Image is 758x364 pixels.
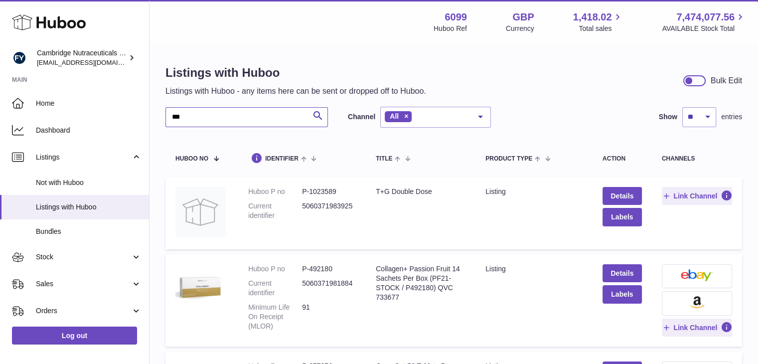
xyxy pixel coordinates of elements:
div: Bulk Edit [711,75,742,86]
button: Labels [603,208,642,226]
img: Collagen+ Passion Fruit 14 Sachets Per Box (PF21-STOCK / P492180) QVC 733677 [175,264,225,314]
span: Listings [36,153,131,162]
a: Details [603,187,642,205]
a: 7,474,077.56 AVAILABLE Stock Total [662,10,746,33]
dd: 5060371983925 [302,201,356,220]
button: Link Channel [662,319,732,337]
dt: Current identifier [248,201,302,220]
span: Dashboard [36,126,142,135]
dt: Current identifier [248,279,302,298]
span: identifier [265,156,299,162]
span: Total sales [579,24,623,33]
div: Cambridge Nutraceuticals Ltd [37,48,127,67]
strong: GBP [512,10,534,24]
label: Show [659,112,677,122]
span: Orders [36,306,131,316]
dt: Minimum Life On Receipt (MLOR) [248,303,302,331]
dd: 91 [302,303,356,331]
div: T+G Double Dose [376,187,465,196]
dd: P-1023589 [302,187,356,196]
strong: 6099 [445,10,467,24]
a: Details [603,264,642,282]
span: Sales [36,279,131,289]
dt: Huboo P no [248,187,302,196]
span: Bundles [36,227,142,236]
span: Home [36,99,142,108]
span: Product Type [485,156,532,162]
span: Huboo no [175,156,208,162]
dd: 5060371981884 [302,279,356,298]
div: Collagen+ Passion Fruit 14 Sachets Per Box (PF21-STOCK / P492180) QVC 733677 [376,264,465,302]
span: Link Channel [673,191,717,200]
p: Listings with Huboo - any items here can be sent or dropped off to Huboo. [165,86,426,97]
div: listing [485,187,583,196]
a: 1,418.02 Total sales [573,10,623,33]
span: All [390,112,399,120]
div: Huboo Ref [434,24,467,33]
span: AVAILABLE Stock Total [662,24,746,33]
span: entries [721,112,742,122]
div: listing [485,264,583,274]
a: Log out [12,327,137,345]
span: 1,418.02 [573,10,612,24]
h1: Listings with Huboo [165,65,426,81]
img: amazon-small.png [690,296,704,308]
span: Listings with Huboo [36,202,142,212]
img: ebay-small.png [681,269,714,281]
label: Channel [348,112,375,122]
span: [EMAIL_ADDRESS][DOMAIN_NAME] [37,58,147,66]
button: Link Channel [662,187,732,205]
div: Currency [506,24,534,33]
dt: Huboo P no [248,264,302,274]
dd: P-492180 [302,264,356,274]
span: Link Channel [673,323,717,332]
button: Labels [603,285,642,303]
img: T+G Double Dose [175,187,225,237]
span: 7,474,077.56 [676,10,735,24]
img: internalAdmin-6099@internal.huboo.com [12,50,27,65]
div: action [603,156,642,162]
span: Stock [36,252,131,262]
span: Not with Huboo [36,178,142,187]
span: title [376,156,392,162]
div: channels [662,156,732,162]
